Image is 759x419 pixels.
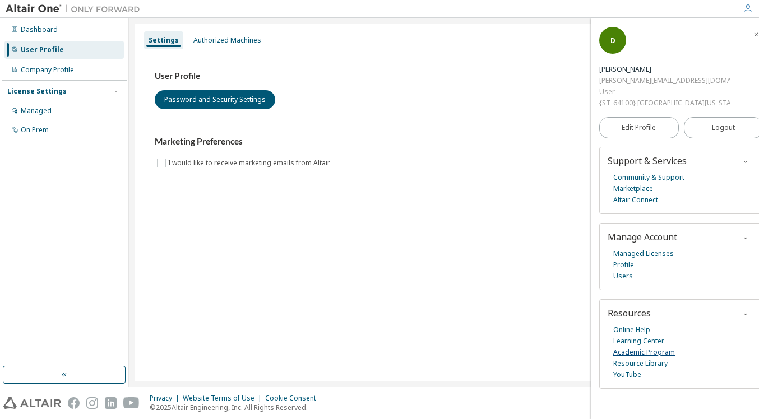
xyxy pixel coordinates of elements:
span: Logout [712,122,735,133]
div: User Profile [21,45,64,54]
span: Edit Profile [622,123,656,132]
div: Privacy [150,394,183,403]
div: David Yang [599,64,730,75]
div: Company Profile [21,66,74,75]
span: Support & Services [608,155,687,167]
img: linkedin.svg [105,397,117,409]
a: YouTube [613,369,641,380]
a: Edit Profile [599,117,679,138]
img: facebook.svg [68,397,80,409]
a: Profile [613,259,634,271]
div: Cookie Consent [265,394,323,403]
div: [PERSON_NAME][EMAIL_ADDRESS][DOMAIN_NAME] [599,75,730,86]
h3: User Profile [155,71,733,82]
a: Marketplace [613,183,653,194]
img: altair_logo.svg [3,397,61,409]
span: D [610,36,615,45]
div: On Prem [21,125,49,134]
a: Resource Library [613,358,668,369]
h3: Marketing Preferences [155,136,733,147]
label: I would like to receive marketing emails from Altair [168,156,332,170]
div: Dashboard [21,25,58,34]
div: User [599,86,730,97]
div: {ST_64100} [GEOGRAPHIC_DATA][US_STATE] [599,97,730,109]
a: Users [613,271,633,282]
div: Website Terms of Use [183,394,265,403]
a: Online Help [613,324,650,336]
a: Altair Connect [613,194,658,206]
p: © 2025 Altair Engineering, Inc. All Rights Reserved. [150,403,323,412]
img: Altair One [6,3,146,15]
div: Authorized Machines [193,36,261,45]
img: youtube.svg [123,397,140,409]
a: Managed Licenses [613,248,674,259]
span: Manage Account [608,231,677,243]
button: Password and Security Settings [155,90,275,109]
img: instagram.svg [86,397,98,409]
a: Academic Program [613,347,675,358]
div: License Settings [7,87,67,96]
div: Settings [149,36,179,45]
a: Community & Support [613,172,684,183]
a: Learning Center [613,336,664,347]
div: Managed [21,106,52,115]
span: Resources [608,307,651,319]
